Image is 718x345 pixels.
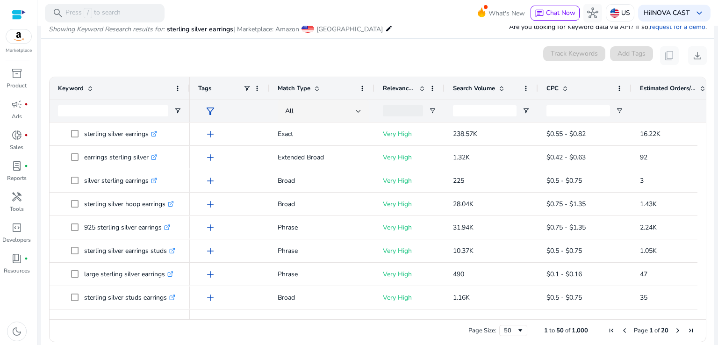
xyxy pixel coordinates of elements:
span: add [205,245,216,257]
p: Reports [7,174,27,182]
p: Press to search [65,8,121,18]
span: CPC [546,84,559,93]
span: $0.5 - $0.75 [546,293,582,302]
span: Match Type [278,84,310,93]
b: INOVA CAST [650,8,690,17]
span: 16.22K [640,129,661,138]
span: $0.55 - $0.82 [546,129,586,138]
span: download [692,50,703,61]
span: chat [535,9,544,18]
p: Phrase [278,218,366,237]
img: amazon.svg [6,29,31,43]
span: sterling silver earrings [167,25,233,34]
span: 490 [453,270,464,279]
p: Tools [10,205,24,213]
div: Last Page [687,327,695,334]
span: 28.04K [453,200,474,208]
span: Chat Now [546,8,575,17]
span: Page [634,326,648,335]
span: 1 [544,326,548,335]
span: hub [587,7,598,19]
p: Very High [383,171,436,190]
p: Exact [278,124,366,144]
p: Product [7,81,27,90]
span: to [549,326,555,335]
p: Very High [383,288,436,307]
p: Marketplace [6,47,32,54]
span: | Marketplace: Amazon [233,25,299,34]
span: / [84,8,92,18]
button: Open Filter Menu [174,107,181,115]
p: Developers [2,236,31,244]
span: donut_small [11,129,22,141]
p: 925 sterling silver earrings [84,218,170,237]
span: 3 [640,176,644,185]
span: keyboard_arrow_down [694,7,705,19]
span: Tags [198,84,211,93]
span: 2.24K [640,223,657,232]
span: Search Volume [453,84,495,93]
span: 31.94K [453,223,474,232]
p: Very High [383,124,436,144]
p: sterling silver earrings studs [84,241,175,260]
p: Very High [383,265,436,284]
mat-icon: edit [385,23,393,34]
span: of [565,326,570,335]
p: sterling silver studs earrings [84,288,175,307]
span: lab_profile [11,160,22,172]
span: [GEOGRAPHIC_DATA] [316,25,383,34]
img: us.svg [610,8,619,18]
span: 47 [640,270,647,279]
p: Extended Broad [278,148,366,167]
p: silver sterling earrings [84,171,157,190]
span: 1.43K [640,200,657,208]
input: Search Volume Filter Input [453,105,517,116]
div: Previous Page [621,327,628,334]
button: Open Filter Menu [429,107,436,115]
span: $0.5 - $0.75 [546,246,582,255]
span: $0.42 - $0.63 [546,153,586,162]
span: book_4 [11,253,22,264]
p: Sales [10,143,23,151]
span: code_blocks [11,222,22,233]
p: Very High [383,148,436,167]
button: chatChat Now [531,6,580,21]
div: Page Size: [468,326,496,335]
span: inventory_2 [11,68,22,79]
p: sterling silver earrings [84,124,157,144]
i: Showing Keyword Research results for: [49,25,165,34]
button: Open Filter Menu [522,107,530,115]
p: Phrase [278,241,366,260]
span: $0.75 - $1.35 [546,223,586,232]
span: 35 [640,293,647,302]
p: large sterling silver earrings [84,265,173,284]
p: Resources [4,266,30,275]
span: add [205,269,216,280]
p: Hi [644,10,690,16]
p: Broad [278,288,366,307]
p: US [621,5,630,21]
span: 50 [556,326,564,335]
span: of [654,326,660,335]
span: filter_alt [205,106,216,117]
span: All [285,107,294,115]
div: First Page [608,327,615,334]
button: download [688,46,707,65]
p: Very High [383,218,436,237]
p: Broad [278,171,366,190]
span: $0.1 - $0.16 [546,270,582,279]
p: Ads [12,112,22,121]
span: 10.37K [453,246,474,255]
p: Very High [383,241,436,260]
span: 20 [661,326,668,335]
span: Estimated Orders/Month [640,84,696,93]
span: $0.5 - $0.75 [546,176,582,185]
span: add [205,175,216,187]
span: 1.32K [453,153,470,162]
p: sterling silver hoop earrings [84,194,174,214]
div: 50 [504,326,517,335]
p: Very High [383,194,436,214]
span: add [205,292,216,303]
span: 1 [649,326,653,335]
span: What's New [488,5,525,22]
